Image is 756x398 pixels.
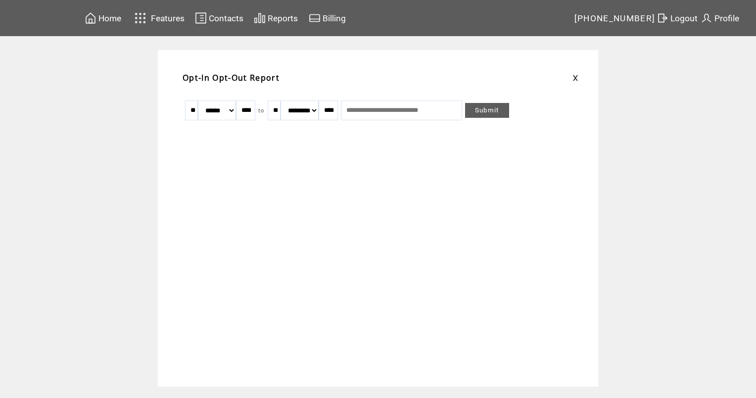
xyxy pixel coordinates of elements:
img: exit.svg [657,12,668,24]
span: Home [98,13,121,23]
a: Logout [655,10,699,26]
span: Reports [268,13,298,23]
span: Logout [670,13,698,23]
img: home.svg [85,12,96,24]
a: Home [83,10,123,26]
span: Contacts [209,13,243,23]
span: Profile [714,13,739,23]
a: Profile [699,10,741,26]
img: profile.svg [701,12,712,24]
a: Submit [465,103,509,118]
a: Reports [252,10,299,26]
img: chart.svg [254,12,266,24]
span: [PHONE_NUMBER] [574,13,656,23]
a: Contacts [193,10,245,26]
img: features.svg [132,10,149,26]
a: Features [130,8,186,28]
span: Opt-In Opt-Out Report [183,72,280,83]
span: to [258,107,265,114]
img: contacts.svg [195,12,207,24]
a: Billing [307,10,347,26]
span: Billing [323,13,346,23]
span: Features [151,13,185,23]
img: creidtcard.svg [309,12,321,24]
